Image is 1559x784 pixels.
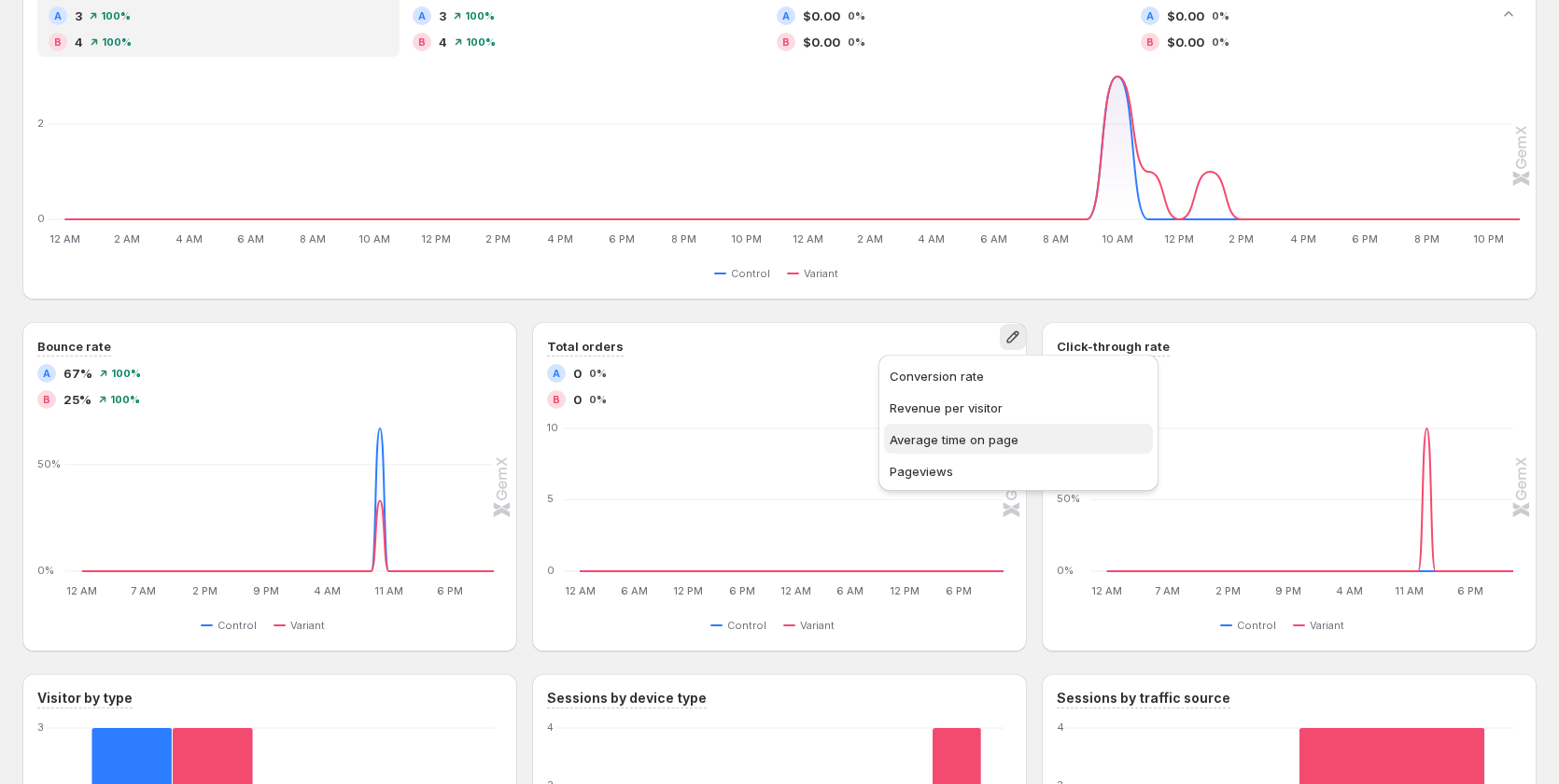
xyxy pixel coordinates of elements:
span: 67% [63,364,92,383]
text: 3 [37,721,44,734]
text: 0 [547,564,555,577]
span: 100% [465,10,495,21]
span: 3 [75,7,82,25]
span: 0% [848,10,865,21]
h3: Total orders [547,337,624,356]
button: Variant [783,614,842,637]
text: 10 [547,421,558,434]
h2: A [782,10,790,21]
text: 2 PM [1229,232,1254,245]
button: Variant [787,262,846,285]
button: Conversion rate [884,360,1153,390]
text: 6 AM [237,232,264,245]
text: 12 PM [673,584,703,597]
text: 8 PM [1414,232,1440,245]
text: 4 [1057,721,1064,734]
text: 6 AM [621,584,648,597]
span: 4 [75,33,83,51]
button: Collapse chart [1496,1,1522,27]
text: 2 PM [192,584,218,597]
h2: B [43,394,50,405]
text: 6 AM [837,584,864,597]
span: Control [727,618,766,633]
text: 11 AM [374,584,403,597]
h2: A [553,368,560,379]
text: 8 AM [1043,232,1069,245]
text: 0 [37,212,45,225]
text: 10 PM [1473,232,1504,245]
text: 4 PM [547,232,573,245]
span: 0 [573,364,582,383]
span: 0% [848,36,865,48]
text: 12 AM [49,232,80,245]
button: Revenue per visitor [884,392,1153,422]
h2: A [1146,10,1154,21]
text: 4 AM [314,584,341,597]
text: 4 AM [918,232,945,245]
text: 6 PM [1457,584,1483,597]
text: 2 [37,117,44,130]
text: 9 PM [253,584,279,597]
button: Control [710,614,774,637]
span: Control [731,266,770,281]
span: 100% [466,36,496,48]
span: Control [1237,618,1276,633]
text: 10 AM [358,232,390,245]
h2: B [1146,36,1154,48]
text: 12 AM [793,232,823,245]
button: Pageviews [884,455,1153,485]
text: 2 PM [485,232,511,245]
h2: A [418,10,426,21]
span: Revenue per visitor [890,400,1003,415]
span: 4 [439,33,447,51]
span: $0.00 [1167,7,1204,25]
span: $0.00 [803,7,840,25]
text: 2 PM [1215,584,1241,597]
span: 3 [439,7,446,25]
text: 50% [37,457,61,470]
text: 2 AM [114,232,140,245]
text: 6 PM [609,232,635,245]
text: 12 AM [781,584,812,597]
h3: Click-through rate [1057,337,1170,356]
span: Variant [804,266,838,281]
span: 100% [101,10,131,21]
text: 12 AM [565,584,596,597]
span: Control [218,618,257,633]
span: 0% [1212,36,1229,48]
button: Average time on page [884,424,1153,454]
text: 6 AM [980,232,1007,245]
button: Control [201,614,264,637]
button: Variant [274,614,332,637]
text: 7 AM [1155,584,1180,597]
button: Variant [1293,614,1352,637]
button: Control [714,262,778,285]
h2: A [43,368,50,379]
span: 0% [1212,10,1229,21]
button: Control [1220,614,1284,637]
span: 25% [63,390,91,409]
text: 10 AM [1102,232,1133,245]
text: 5 [547,493,554,506]
span: 0% [589,368,607,379]
span: Variant [290,618,325,633]
span: 0% [589,394,607,405]
text: 4 [547,721,555,734]
text: 12 PM [421,232,451,245]
h2: B [54,36,62,48]
text: 4 AM [1336,584,1363,597]
span: Variant [800,618,835,633]
text: 4 PM [1290,232,1316,245]
text: 8 AM [300,232,326,245]
text: 0% [37,564,54,577]
span: Conversion rate [890,369,984,384]
span: 100% [111,368,141,379]
span: Pageviews [890,464,953,479]
text: 0% [1057,564,1074,577]
h2: B [418,36,426,48]
h3: Bounce rate [37,337,111,356]
span: Average time on page [890,432,1018,447]
text: 12 AM [66,584,97,597]
h2: B [553,394,560,405]
h3: Sessions by device type [547,689,707,707]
